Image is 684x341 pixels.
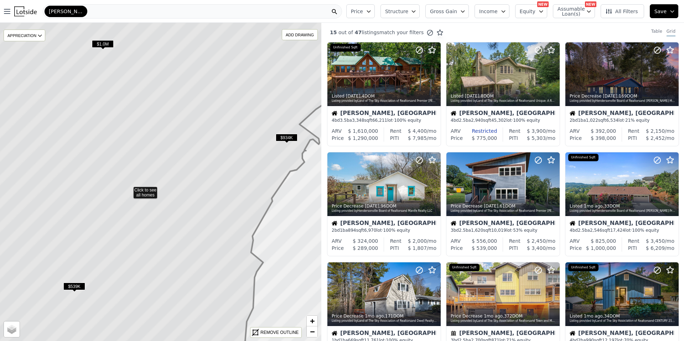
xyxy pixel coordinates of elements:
[537,1,549,7] div: NEW
[451,237,461,245] div: ARV
[348,128,378,134] span: $ 1,610,000
[451,330,555,337] div: [PERSON_NAME], [GEOGRAPHIC_DATA]
[565,152,678,256] a: Listed 1mo ago,33DOMListing provided byHendersonville Board of Realtorsand [PERSON_NAME] Professi...
[49,8,83,15] span: [PERSON_NAME]
[451,220,555,227] div: [PERSON_NAME], [GEOGRAPHIC_DATA]
[570,209,675,213] div: Listing provided by Hendersonville Board of Realtors and [PERSON_NAME] Professionals Asheville
[451,209,556,213] div: Listing provided by Land of The Sky Association of Realtors and Premier [PERSON_NAME]’s Internati...
[390,245,399,252] div: PITI
[276,134,297,144] div: $934K
[590,228,602,233] span: 2,546
[646,128,665,134] span: $ 2,150
[650,4,678,18] button: Save
[365,314,384,319] time: 2025-07-24 21:27
[475,4,509,18] button: Income
[451,313,556,319] div: Price Decrease , 372 DOM
[472,238,497,244] span: $ 556,000
[471,118,483,123] span: 2,940
[379,29,424,36] span: match your filters
[570,227,674,233] div: 4 bd 2.5 ba sqft lot · 100% equity
[651,28,662,36] div: Table
[603,94,617,99] time: 2025-08-14 04:19
[332,99,437,103] div: Listing provided by Land of The Sky Association of Realtors and Premier [PERSON_NAME]’s Internati...
[451,99,556,103] div: Listing provided by Land of The Sky Association of Realtors and Unique: A Real Estate Collective
[353,30,362,35] span: 47
[399,135,436,142] div: /mo
[527,238,546,244] span: $ 2,450
[365,204,379,209] time: 2025-08-14 02:55
[260,329,299,336] div: REMOVE OUTLINE
[479,8,498,15] span: Income
[605,8,638,15] span: All Filters
[364,228,376,233] span: 6,970
[639,237,674,245] div: /mo
[451,227,555,233] div: 3 bd 2.5 ba sqft lot · 53% equity
[585,1,596,7] div: NEW
[63,283,85,290] span: $539K
[282,30,317,40] div: ADD DRAWING
[332,237,342,245] div: ARV
[332,330,436,337] div: [PERSON_NAME], [GEOGRAPHIC_DATA]
[518,245,555,252] div: /mo
[14,6,37,16] img: Lotside
[332,117,436,123] div: 4 bd 3.5 ba sqft lot · 100% equity
[399,245,436,252] div: /mo
[352,118,364,123] span: 3,348
[520,127,555,135] div: /mo
[515,4,547,18] button: Equity
[509,135,518,142] div: PITI
[628,127,639,135] div: Rent
[372,118,387,123] span: 66,211
[401,127,436,135] div: /mo
[509,127,520,135] div: Rent
[472,245,497,251] span: $ 539,000
[667,28,675,36] div: Grid
[321,29,444,36] div: out of listings
[570,313,675,319] div: Listed , 34 DOM
[451,117,555,123] div: 4 bd 2.5 ba sqft lot · 100% equity
[63,283,85,293] div: $539K
[591,238,616,244] span: $ 825,000
[570,99,675,103] div: Listing provided by Hendersonville Board of Realtors and [PERSON_NAME] Mtn Partners, LLC
[276,134,297,141] span: $934K
[570,237,580,245] div: ARV
[451,110,456,116] img: House
[307,326,317,337] a: Zoom out
[570,245,582,252] div: Price
[591,135,616,141] span: $ 398,000
[570,110,575,116] img: House
[570,203,675,209] div: Listed , 33 DOM
[346,4,375,18] button: Price
[654,8,667,15] span: Save
[570,127,580,135] div: ARV
[327,42,440,146] a: Listed [DATE],4DOMListing provided byLand of The Sky Association of Realtorsand Premier [PERSON_N...
[348,228,356,233] span: 894
[465,94,480,99] time: 2025-08-18 14:13
[628,237,639,245] div: Rent
[332,93,437,99] div: Listed , 4 DOM
[451,127,461,135] div: ARV
[584,314,603,319] time: 2025-07-22 23:47
[307,316,317,326] a: Zoom in
[332,135,344,142] div: Price
[628,135,637,142] div: PITI
[425,4,469,18] button: Gross Gain
[646,245,665,251] span: $ 6,209
[348,135,378,141] span: $ 1,290,000
[558,6,580,16] span: Assumable Loan(s)
[390,127,401,135] div: Rent
[332,220,436,227] div: [PERSON_NAME], [GEOGRAPHIC_DATA]
[310,327,315,336] span: −
[408,245,427,251] span: $ 1,807
[584,204,603,209] time: 2025-07-24 21:39
[92,40,114,48] span: $1.0M
[491,228,506,233] span: 10,019
[332,313,437,319] div: Price Decrease , 171 DOM
[570,117,674,123] div: 2 bd 1 ba sqft lot · 21% equity
[332,319,437,323] div: Listing provided by Land of The Sky Association of Realtors and Dwell Realty Group
[471,228,483,233] span: 1,620
[380,4,420,18] button: Structure
[408,128,427,134] span: $ 4,400
[451,245,463,252] div: Price
[330,44,361,52] div: Unfinished Sqft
